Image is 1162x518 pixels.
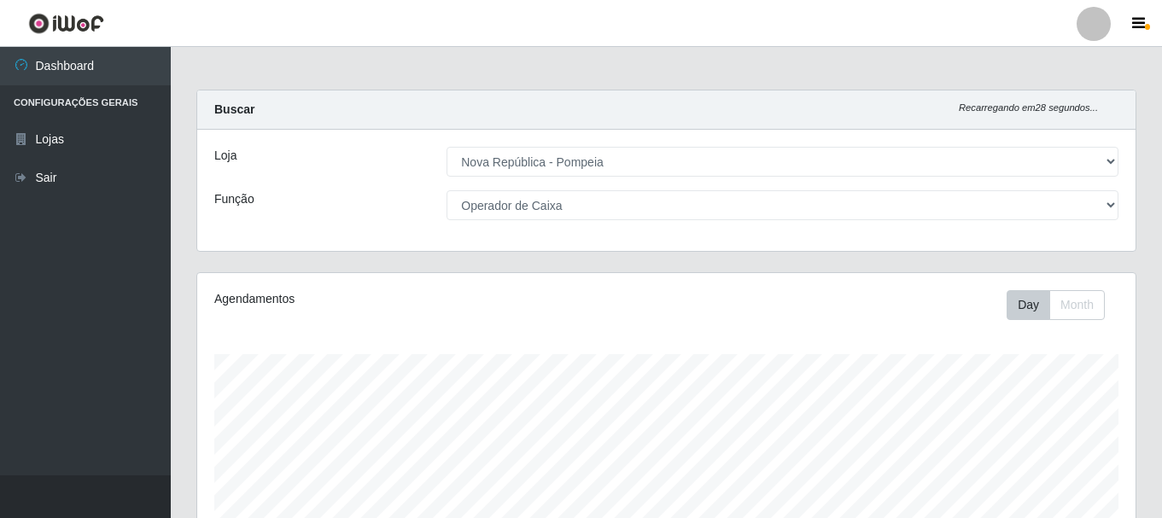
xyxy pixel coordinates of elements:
[1007,290,1105,320] div: First group
[959,102,1098,113] i: Recarregando em 28 segundos...
[214,190,254,208] label: Função
[1049,290,1105,320] button: Month
[1007,290,1118,320] div: Toolbar with button groups
[1007,290,1050,320] button: Day
[214,290,576,308] div: Agendamentos
[214,147,236,165] label: Loja
[214,102,254,116] strong: Buscar
[28,13,104,34] img: CoreUI Logo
